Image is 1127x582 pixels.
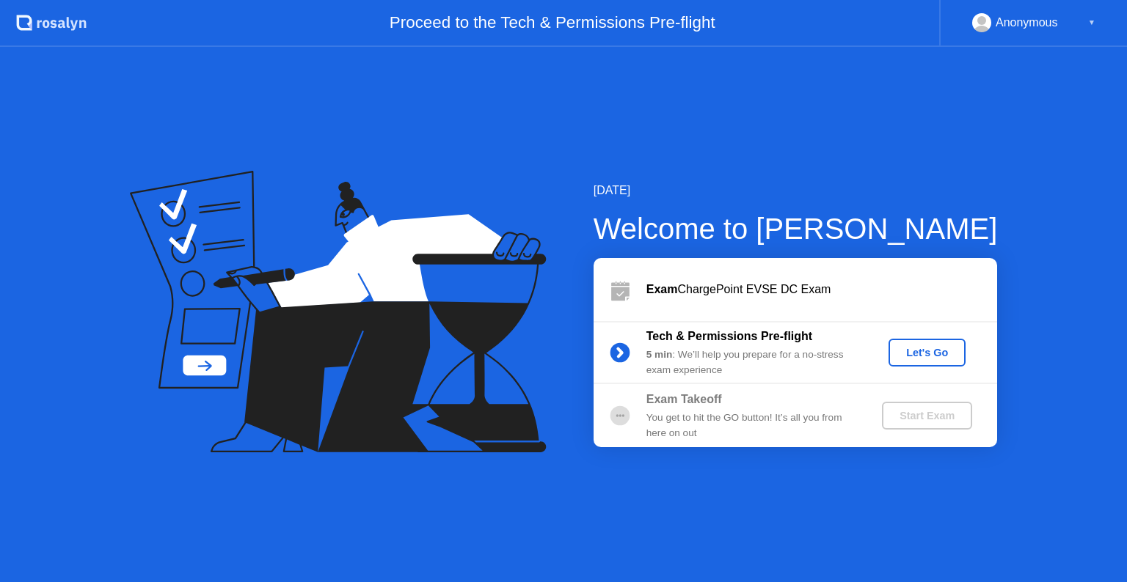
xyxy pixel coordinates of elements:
button: Let's Go [889,339,966,366]
div: : We’ll help you prepare for a no-stress exam experience [646,347,858,377]
div: You get to hit the GO button! It’s all you from here on out [646,410,858,441]
b: Exam Takeoff [646,393,722,405]
button: Start Exam [882,402,972,430]
b: Tech & Permissions Pre-flight [646,330,812,342]
div: Start Exam [888,410,966,421]
div: ChargePoint EVSE DC Exam [646,281,997,298]
div: [DATE] [594,182,998,199]
b: Exam [646,283,678,295]
div: Let's Go [894,347,960,358]
div: Welcome to [PERSON_NAME] [594,207,998,251]
b: 5 min [646,349,673,360]
div: ▼ [1088,13,1095,32]
div: Anonymous [996,13,1058,32]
